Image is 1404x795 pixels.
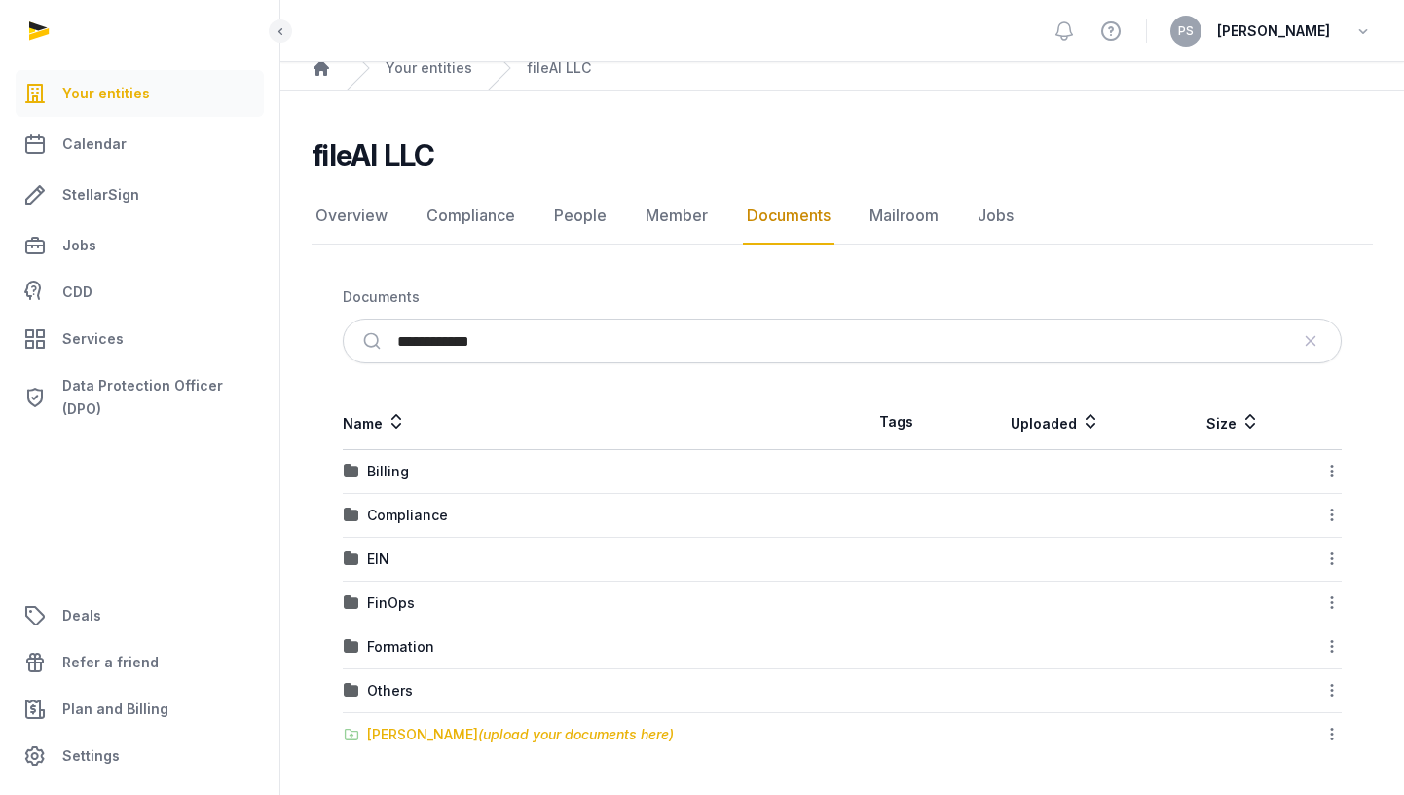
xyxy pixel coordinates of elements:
h2: fileAI LLC [312,137,435,172]
div: Others [367,681,413,700]
button: Submit [351,320,397,362]
img: folder.svg [344,464,359,479]
span: Jobs [62,234,96,257]
div: Billing [367,462,409,481]
a: Plan and Billing [16,686,264,733]
a: Calendar [16,121,264,168]
a: Jobs [16,222,264,269]
a: Mailroom [866,188,942,245]
a: Your entities [386,58,472,78]
th: Uploaded [949,395,1161,450]
nav: Tabs [312,188,1373,245]
a: Compliance [423,188,519,245]
a: Settings [16,733,264,779]
a: StellarSign [16,171,264,218]
div: Formation [367,637,434,657]
iframe: Chat Widget [1053,569,1404,795]
span: Refer a friend [62,651,159,674]
span: StellarSign [62,183,139,207]
span: Calendar [62,132,127,156]
img: folder.svg [344,595,359,611]
a: Documents [743,188,834,245]
img: folder-upload.svg [344,727,359,742]
span: Services [62,327,124,351]
a: CDD [16,273,264,312]
img: folder.svg [344,551,359,567]
span: [PERSON_NAME] [1217,19,1330,43]
a: Member [642,188,712,245]
th: Name [343,395,842,450]
a: Overview [312,188,391,245]
a: fileAI LLC [527,58,591,78]
span: PS [1178,25,1194,37]
div: Compliance [367,506,448,525]
div: EIN [367,549,389,569]
span: Data Protection Officer (DPO) [62,374,256,421]
a: People [550,188,610,245]
span: Your entities [62,82,150,105]
nav: Breadcrumb [280,47,1404,91]
div: Documents [343,287,420,307]
a: Deals [16,592,264,639]
div: FinOps [367,593,415,613]
div: [PERSON_NAME] [367,725,674,744]
span: CDD [62,281,92,304]
button: Clear [1288,320,1333,362]
img: folder.svg [344,683,359,699]
img: folder.svg [344,508,359,523]
span: Plan and Billing [62,698,168,721]
a: Refer a friend [16,639,264,686]
th: Tags [842,395,949,450]
th: Size [1162,395,1306,450]
img: folder.svg [344,639,359,655]
nav: Breadcrumb [343,276,1342,319]
span: (upload your documents here) [478,726,674,742]
span: Deals [62,604,101,627]
a: Jobs [974,188,1017,245]
button: PS [1170,16,1201,47]
a: Data Protection Officer (DPO) [16,366,264,429]
a: Services [16,316,264,362]
span: Settings [62,744,120,768]
a: Your entities [16,70,264,117]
